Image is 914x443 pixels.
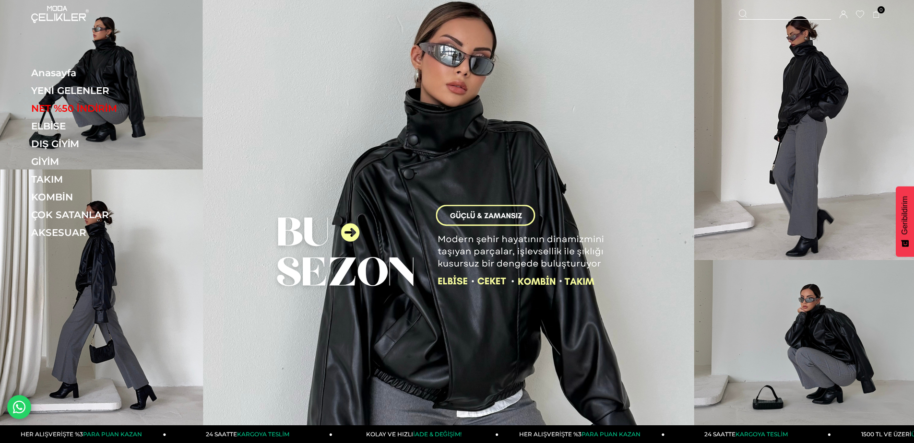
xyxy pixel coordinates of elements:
[31,191,163,203] a: KOMBİN
[413,431,461,438] span: İADE & DEĞİŞİM!
[736,431,787,438] span: KARGOYA TESLİM
[237,431,289,438] span: KARGOYA TESLİM
[901,196,909,235] span: Geribildirim
[873,11,880,18] a: 0
[332,425,499,443] a: KOLAY VE HIZLIİADE & DEĞİŞİM!
[896,187,914,257] button: Geribildirim - Show survey
[31,209,163,221] a: ÇOK SATANLAR
[31,6,89,23] img: logo
[31,103,163,114] a: NET %50 İNDİRİM
[582,431,641,438] span: PARA PUAN KAZAN
[31,138,163,150] a: DIŞ GİYİM
[31,67,163,79] a: Anasayfa
[31,156,163,167] a: GİYİM
[499,425,665,443] a: HER ALIŞVERİŞTE %3PARA PUAN KAZAN
[83,431,142,438] span: PARA PUAN KAZAN
[166,425,332,443] a: 24 SAATTEKARGOYA TESLİM
[31,174,163,185] a: TAKIM
[665,425,831,443] a: 24 SAATTEKARGOYA TESLİM
[31,85,163,96] a: YENİ GELENLER
[31,227,163,238] a: AKSESUAR
[878,6,885,13] span: 0
[31,120,163,132] a: ELBİSE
